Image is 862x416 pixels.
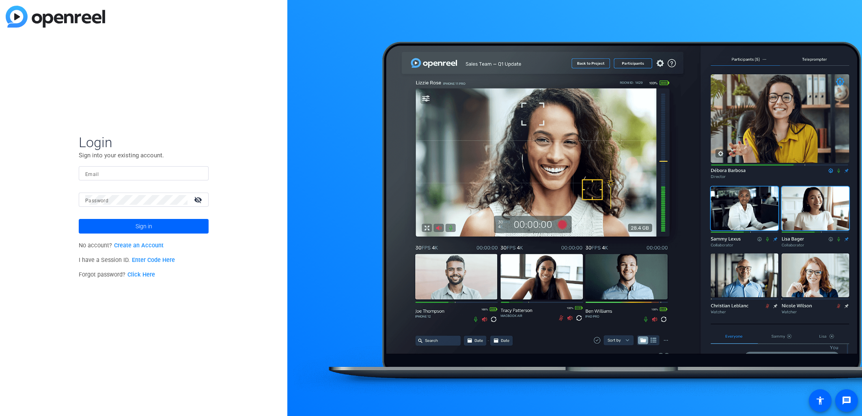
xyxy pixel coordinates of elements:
button: Sign in [79,219,209,234]
mat-icon: accessibility [815,396,825,405]
mat-label: Password [85,198,108,204]
mat-label: Email [85,172,99,177]
span: Sign in [136,216,152,236]
span: Forgot password? [79,271,155,278]
span: I have a Session ID. [79,257,175,264]
a: Create an Account [114,242,164,249]
a: Enter Code Here [132,257,175,264]
mat-icon: message [842,396,851,405]
span: Login [79,134,209,151]
input: Enter Email Address [85,169,202,178]
mat-icon: visibility_off [189,194,209,206]
a: Click Here [127,271,155,278]
span: No account? [79,242,164,249]
img: blue-gradient.svg [6,6,105,28]
p: Sign into your existing account. [79,151,209,160]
